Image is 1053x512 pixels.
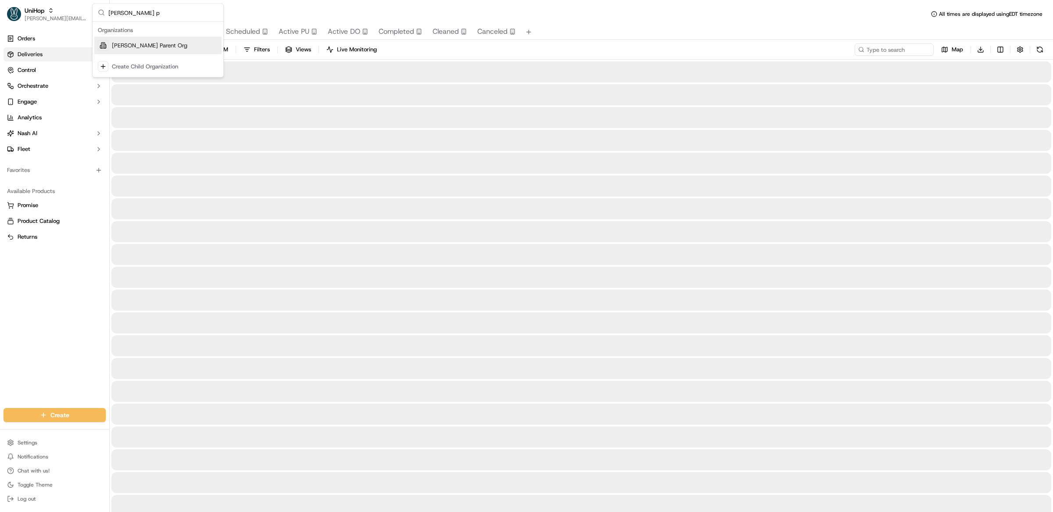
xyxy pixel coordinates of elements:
span: Engage [18,98,37,106]
a: Powered byPylon [62,148,106,155]
span: Live Monitoring [337,46,377,54]
button: Promise [4,198,106,212]
button: Map [937,43,967,56]
a: 📗Knowledge Base [5,124,71,140]
span: Active PU [279,26,309,37]
button: Notifications [4,451,106,463]
button: UniHopUniHop[PERSON_NAME][EMAIL_ADDRESS][DOMAIN_NAME] [4,4,91,25]
a: Deliveries [4,47,106,61]
span: Create [50,411,69,419]
span: API Documentation [83,127,141,136]
input: Got a question? Start typing here... [23,57,158,66]
input: Search... [108,4,218,21]
button: Create [4,408,106,422]
button: [PERSON_NAME][EMAIL_ADDRESS][DOMAIN_NAME] [25,15,87,22]
span: Filters [254,46,270,54]
span: All times are displayed using EDT timezone [939,11,1042,18]
a: Promise [7,201,102,209]
span: Promise [18,201,38,209]
button: UniHop [25,6,44,15]
span: Orchestrate [18,82,48,90]
span: Returns [18,233,37,241]
button: Toggle Theme [4,479,106,491]
div: 💻 [74,128,81,135]
span: Map [952,46,963,54]
img: UniHop [7,7,21,21]
button: Fleet [4,142,106,156]
input: Type to search [855,43,934,56]
button: Filters [240,43,274,56]
span: Deliveries [18,50,43,58]
span: Toggle Theme [18,481,53,488]
span: Fleet [18,145,30,153]
a: Analytics [4,111,106,125]
span: Knowledge Base [18,127,67,136]
span: Nash AI [18,129,37,137]
span: Control [18,66,36,74]
div: We're available if you need us! [30,93,111,100]
img: Nash [9,9,26,26]
button: Settings [4,437,106,449]
button: Product Catalog [4,214,106,228]
span: Product Catalog [18,217,60,225]
div: Favorites [4,163,106,177]
button: Chat with us! [4,465,106,477]
div: Organizations [94,24,222,37]
span: Settings [18,439,37,446]
button: Live Monitoring [322,43,381,56]
span: Notifications [18,453,48,460]
a: Orders [4,32,106,46]
button: Control [4,63,106,77]
button: Orchestrate [4,79,106,93]
div: 📗 [9,128,16,135]
button: Nash AI [4,126,106,140]
div: Suggestions [93,22,223,77]
span: Active DO [328,26,360,37]
div: Create Child Organization [112,63,178,71]
p: Welcome 👋 [9,35,160,49]
div: Start new chat [30,84,144,93]
span: Chat with us! [18,467,50,474]
a: Product Catalog [7,217,102,225]
span: Log out [18,495,36,502]
span: Canceled [477,26,508,37]
img: 1736555255976-a54dd68f-1ca7-489b-9aae-adbdc363a1c4 [9,84,25,100]
span: [PERSON_NAME] Parent Org [112,42,187,50]
span: Completed [379,26,414,37]
button: Views [281,43,315,56]
span: Views [296,46,311,54]
span: Scheduled [226,26,260,37]
button: Start new chat [149,86,160,97]
span: Cleaned [433,26,459,37]
button: Log out [4,493,106,505]
span: Pylon [87,149,106,155]
button: Engage [4,95,106,109]
button: Returns [4,230,106,244]
div: Available Products [4,184,106,198]
span: Analytics [18,114,42,122]
button: Refresh [1034,43,1046,56]
a: Returns [7,233,102,241]
span: Orders [18,35,35,43]
a: 💻API Documentation [71,124,144,140]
